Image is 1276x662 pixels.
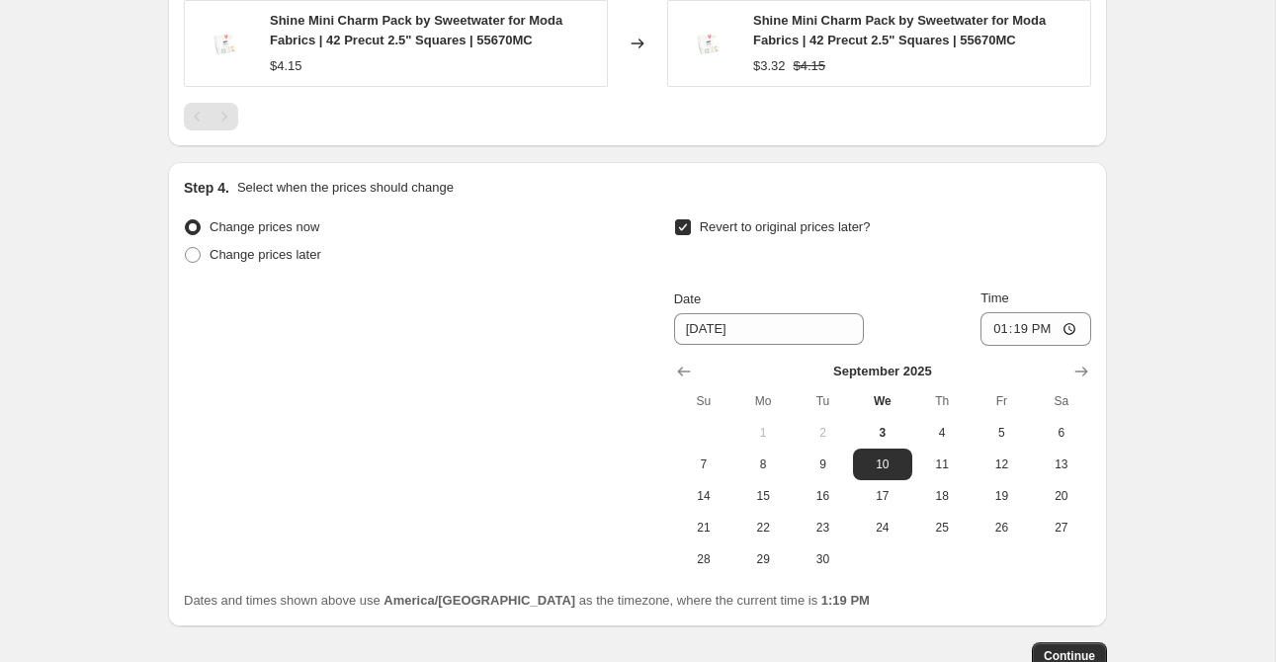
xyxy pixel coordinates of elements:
[801,488,844,504] span: 16
[682,520,725,536] span: 21
[861,425,904,441] span: 3
[979,456,1023,472] span: 12
[912,512,972,543] button: Thursday September 25 2025
[979,425,1023,441] span: 5
[733,417,793,449] button: Monday September 1 2025
[682,393,725,409] span: Su
[793,417,852,449] button: Tuesday September 2 2025
[733,449,793,480] button: Monday September 8 2025
[383,593,575,608] b: America/[GEOGRAPHIC_DATA]
[1040,393,1083,409] span: Sa
[980,312,1091,346] input: 12:00
[741,456,785,472] span: 8
[682,456,725,472] span: 7
[912,385,972,417] th: Thursday
[184,103,238,130] nav: Pagination
[912,417,972,449] button: Thursday September 4 2025
[674,291,701,306] span: Date
[853,417,912,449] button: Today Wednesday September 3 2025
[1032,480,1091,512] button: Saturday September 20 2025
[793,385,852,417] th: Tuesday
[733,480,793,512] button: Monday September 15 2025
[733,512,793,543] button: Monday September 22 2025
[972,449,1031,480] button: Friday September 12 2025
[674,512,733,543] button: Sunday September 21 2025
[979,393,1023,409] span: Fr
[853,449,912,480] button: Wednesday September 10 2025
[861,520,904,536] span: 24
[920,393,964,409] span: Th
[972,480,1031,512] button: Friday September 19 2025
[972,385,1031,417] th: Friday
[801,551,844,567] span: 30
[793,512,852,543] button: Tuesday September 23 2025
[678,14,737,73] img: fb542b107cd76aece982c57d6eba961e_80x.jpg
[700,219,871,234] span: Revert to original prices later?
[912,480,972,512] button: Thursday September 18 2025
[1032,512,1091,543] button: Saturday September 27 2025
[920,520,964,536] span: 25
[210,247,321,262] span: Change prices later
[920,425,964,441] span: 4
[741,425,785,441] span: 1
[821,593,870,608] b: 1:19 PM
[670,358,698,385] button: Show previous month, August 2025
[1032,449,1091,480] button: Saturday September 13 2025
[861,456,904,472] span: 10
[682,488,725,504] span: 14
[920,456,964,472] span: 11
[741,393,785,409] span: Mo
[753,56,786,76] div: $3.32
[195,14,254,73] img: fb542b107cd76aece982c57d6eba961e_80x.jpg
[1040,456,1083,472] span: 13
[184,593,870,608] span: Dates and times shown above use as the timezone, where the current time is
[1032,385,1091,417] th: Saturday
[1040,520,1083,536] span: 27
[270,13,562,47] span: Shine Mini Charm Pack by Sweetwater for Moda Fabrics | 42 Precut 2.5" Squares | 55670MC
[674,543,733,575] button: Sunday September 28 2025
[853,480,912,512] button: Wednesday September 17 2025
[1040,488,1083,504] span: 20
[920,488,964,504] span: 18
[793,480,852,512] button: Tuesday September 16 2025
[979,520,1023,536] span: 26
[912,449,972,480] button: Thursday September 11 2025
[674,480,733,512] button: Sunday September 14 2025
[1032,417,1091,449] button: Saturday September 6 2025
[861,393,904,409] span: We
[674,313,864,345] input: 9/3/2025
[674,449,733,480] button: Sunday September 7 2025
[210,219,319,234] span: Change prices now
[682,551,725,567] span: 28
[733,543,793,575] button: Monday September 29 2025
[861,488,904,504] span: 17
[1040,425,1083,441] span: 6
[793,543,852,575] button: Tuesday September 30 2025
[801,520,844,536] span: 23
[1067,358,1095,385] button: Show next month, October 2025
[741,520,785,536] span: 22
[801,456,844,472] span: 9
[801,425,844,441] span: 2
[237,178,454,198] p: Select when the prices should change
[794,56,826,76] strike: $4.15
[972,512,1031,543] button: Friday September 26 2025
[674,385,733,417] th: Sunday
[753,13,1046,47] span: Shine Mini Charm Pack by Sweetwater for Moda Fabrics | 42 Precut 2.5" Squares | 55670MC
[801,393,844,409] span: Tu
[733,385,793,417] th: Monday
[853,385,912,417] th: Wednesday
[979,488,1023,504] span: 19
[980,290,1008,305] span: Time
[793,449,852,480] button: Tuesday September 9 2025
[853,512,912,543] button: Wednesday September 24 2025
[184,178,229,198] h2: Step 4.
[270,56,302,76] div: $4.15
[741,488,785,504] span: 15
[972,417,1031,449] button: Friday September 5 2025
[741,551,785,567] span: 29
